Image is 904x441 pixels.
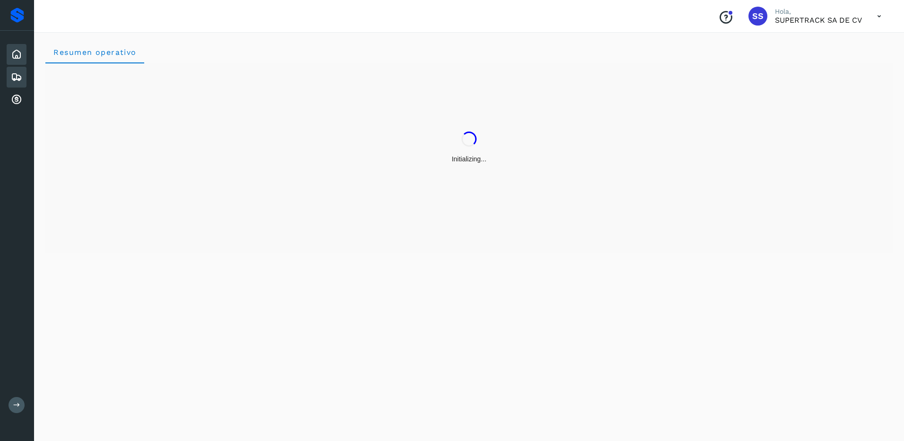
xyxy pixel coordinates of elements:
div: Inicio [7,44,26,65]
span: Resumen operativo [53,48,137,57]
div: Embarques [7,67,26,88]
div: Cuentas por cobrar [7,89,26,110]
p: SUPERTRACK SA DE CV [775,16,862,25]
p: Hola, [775,8,862,16]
